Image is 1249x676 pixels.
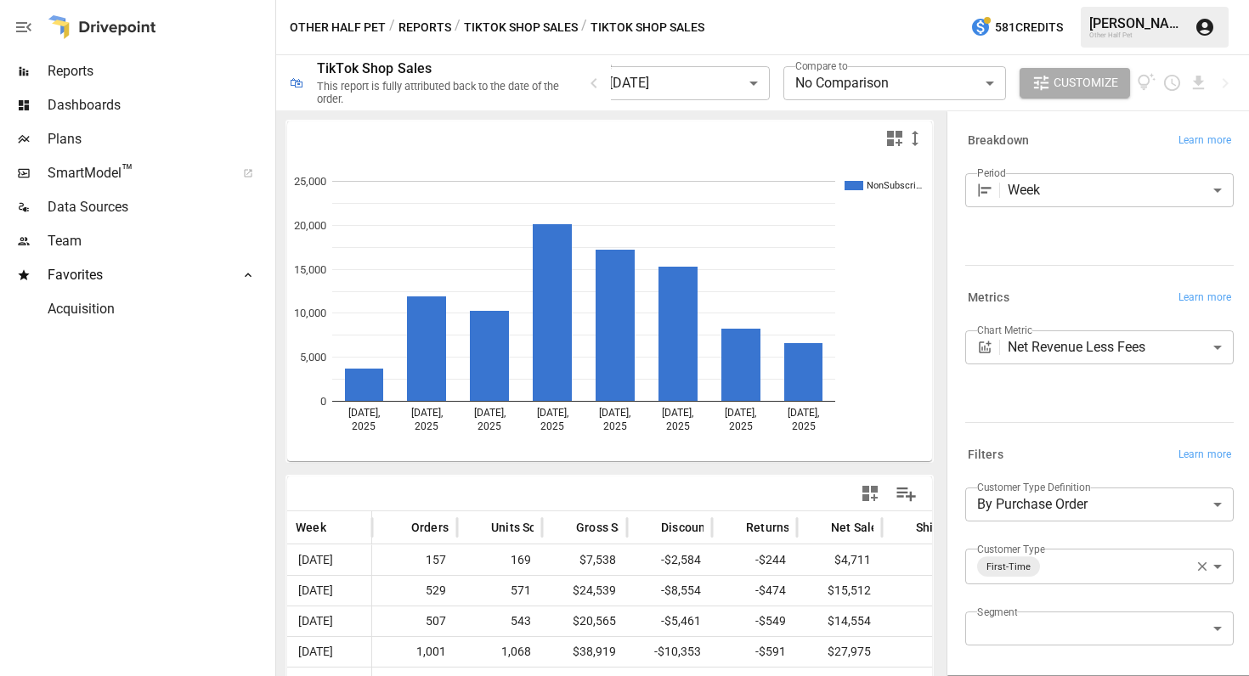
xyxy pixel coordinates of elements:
text: 25,000 [294,175,326,188]
span: 543 [466,606,534,636]
span: Shipping Income [916,519,1009,536]
label: Date Range [559,59,612,73]
text: 2025 [666,420,690,432]
span: 581 Credits [995,17,1063,38]
div: This report is fully attributed back to the date of the order. [317,80,563,105]
div: [PERSON_NAME] [1089,15,1184,31]
span: $0 [890,576,984,606]
span: [DATE] [296,545,363,575]
button: Sort [636,515,659,539]
text: 2025 [729,420,753,432]
span: Reports [48,61,272,82]
text: [DATE], [348,407,380,419]
text: [DATE], [788,407,819,419]
span: Gross Sales [576,519,641,536]
span: $0 [890,606,984,636]
span: 169 [466,545,534,575]
button: Sort [721,515,744,539]
span: $15,512 [805,576,873,606]
span: 1,068 [466,637,534,667]
text: [DATE], [662,407,693,419]
span: First-Time [980,557,1037,577]
span: Favorites [48,265,224,285]
text: 2025 [792,420,816,432]
button: Manage Columns [887,475,925,513]
label: Customer Type [977,542,1045,556]
button: Reports [398,17,451,38]
span: $14,554 [805,606,873,636]
div: [DATE] - [DATE] [547,66,770,100]
button: Sort [466,515,489,539]
button: Schedule report [1162,73,1182,93]
text: 2025 [415,420,438,432]
span: $0 [890,545,984,575]
label: Period [977,166,1006,180]
span: ™ [122,161,133,182]
text: 2025 [478,420,501,432]
text: NonSubscri… [867,180,922,191]
span: Week [296,519,326,536]
span: Learn more [1178,290,1231,307]
span: Plans [48,129,272,149]
button: Download report [1189,73,1208,93]
span: Returns [746,519,789,536]
span: Acquisition [48,299,272,319]
span: [DATE] [296,606,363,636]
text: 2025 [603,420,627,432]
span: -$5,461 [636,606,704,636]
button: Sort [328,515,352,539]
button: View documentation [1137,68,1156,99]
div: By Purchase Order [965,487,1234,521]
div: No Comparison [783,66,1006,100]
span: SmartModel [48,163,224,183]
span: -$244 [721,545,788,575]
text: [DATE], [725,407,756,419]
label: Compare to [795,59,848,73]
button: Customize [1020,68,1130,99]
button: 581Credits [964,12,1070,43]
span: [DATE] [296,637,363,667]
span: Team [48,231,272,251]
button: Other Half Pet [290,17,386,38]
div: TikTok Shop Sales [317,60,432,76]
span: Dashboards [48,95,272,115]
span: 529 [381,576,449,606]
svg: A chart. [287,155,932,461]
button: Sort [386,515,410,539]
span: $27,975 [805,637,873,667]
span: -$8,554 [636,576,704,606]
label: Chart Metric [977,323,1032,337]
span: $24,539 [551,576,619,606]
text: [DATE], [474,407,506,419]
span: $20,565 [551,606,619,636]
h6: Filters [968,446,1003,465]
span: [DATE] [296,576,363,606]
span: Units Sold [491,519,547,536]
text: 5,000 [300,351,326,363]
label: Segment [977,605,1017,619]
text: 2025 [540,420,564,432]
span: 571 [466,576,534,606]
span: $7,538 [551,545,619,575]
span: 1,001 [381,637,449,667]
text: [DATE], [537,407,568,419]
button: Sort [805,515,829,539]
text: 10,000 [294,307,326,319]
text: 20,000 [294,219,326,232]
div: / [581,17,587,38]
text: 0 [320,395,326,408]
div: Other Half Pet [1089,31,1184,39]
h6: Breakdown [968,132,1029,150]
h6: Metrics [968,289,1009,307]
span: -$591 [721,637,788,667]
text: 15,000 [294,263,326,276]
div: Week [1008,173,1234,207]
span: Customize [1054,72,1118,93]
span: -$549 [721,606,788,636]
span: Learn more [1178,447,1231,464]
div: Net Revenue Less Fees [1008,330,1234,364]
div: 🛍 [290,75,303,91]
span: -$10,353 [636,637,704,667]
text: [DATE], [411,407,443,419]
